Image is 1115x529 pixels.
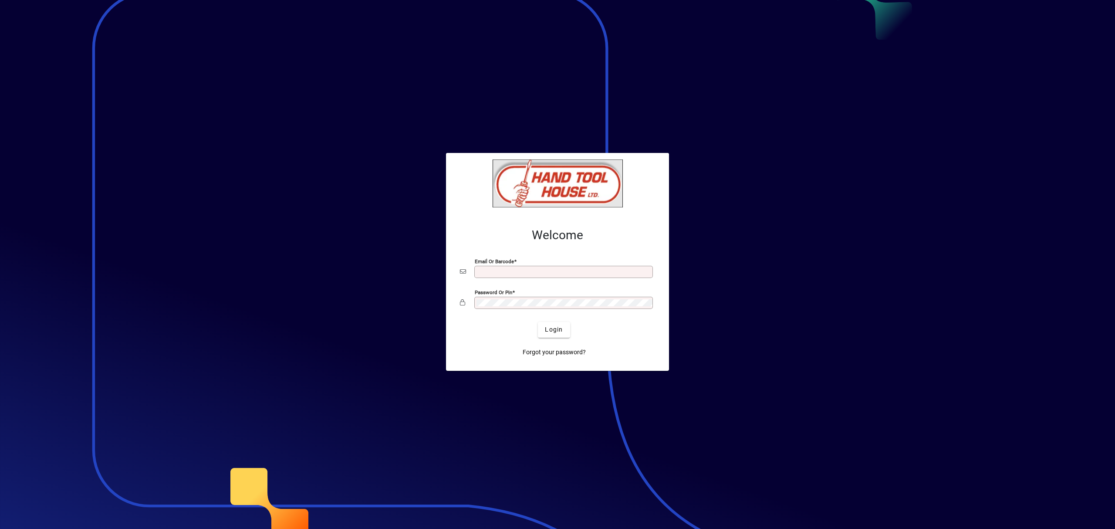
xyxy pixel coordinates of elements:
h2: Welcome [460,228,655,243]
a: Forgot your password? [519,345,589,360]
span: Login [545,325,563,334]
span: Forgot your password? [523,348,586,357]
button: Login [538,322,570,338]
mat-label: Email or Barcode [475,258,514,264]
mat-label: Password or Pin [475,289,512,295]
